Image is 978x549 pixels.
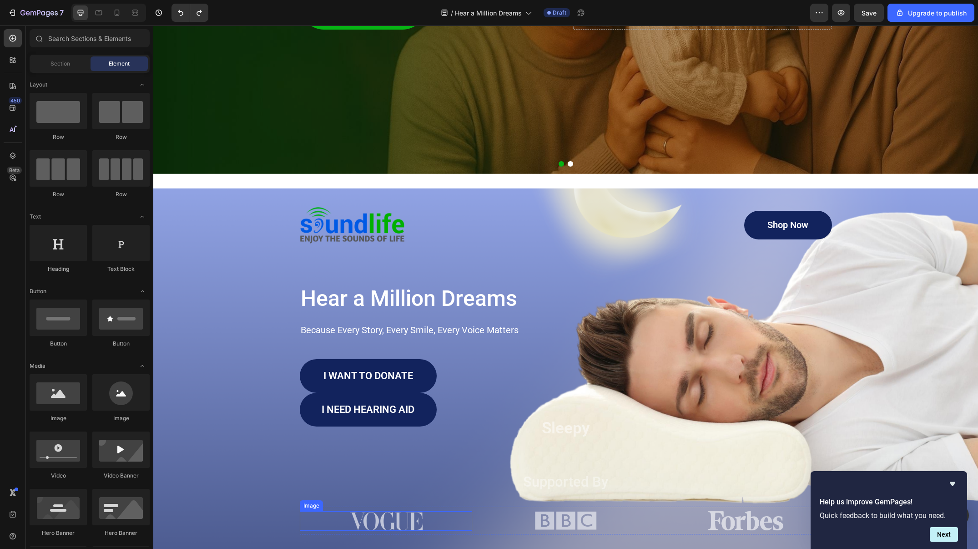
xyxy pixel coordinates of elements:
[7,167,22,174] div: Beta
[414,136,420,141] button: Dot
[820,478,958,542] div: Help us improve GemPages!
[170,344,260,357] p: I WANT TO DONATE
[887,4,974,22] button: Upgrade to publish
[146,334,283,367] a: I WANT TO DONATE
[30,362,45,370] span: Media
[930,527,958,542] button: Next question
[30,29,150,47] input: Search Sections & Elements
[92,340,150,348] div: Button
[895,8,967,18] div: Upgrade to publish
[135,284,150,299] span: Toggle open
[30,133,87,141] div: Row
[4,4,68,22] button: 7
[60,7,64,18] p: 7
[551,484,633,506] img: gempages_481874396202402974-7411b254-6576-42a8-b105-f6191022234c.png
[820,511,958,520] p: Quick feedback to build what you need.
[147,393,678,413] p: Sleepy
[451,8,453,18] span: /
[92,190,150,198] div: Row
[30,340,87,348] div: Button
[9,97,22,104] div: 450
[168,378,261,391] p: I Need Hearing Aid
[135,77,150,92] span: Toggle open
[146,182,252,218] img: gempages_481874396202402974-b086bdf4-c896-497b-98b2-545f90810e9d.png
[153,25,978,549] iframe: Design area
[381,481,444,509] img: gempages_481874396202402974-f27892f7-45bd-4a86-8bc5-7d75b31e4f97.png
[30,472,87,480] div: Video
[92,414,150,422] div: Image
[854,4,884,22] button: Save
[92,265,150,273] div: Text Block
[146,259,432,288] h1: Hear a Million Dreams
[30,414,87,422] div: Image
[147,448,678,466] p: Supported By
[92,472,150,480] div: Video Banner
[92,133,150,141] div: Row
[147,299,678,310] p: Because Every Story, Every Smile, Every Voice Matters
[148,476,168,484] div: Image
[146,367,283,401] a: I Need Hearing Aid
[171,4,208,22] div: Undo/Redo
[862,9,877,17] span: Save
[553,9,566,17] span: Draft
[30,81,47,89] span: Layout
[947,478,958,489] button: Hide survey
[614,194,655,205] p: Shop Now
[591,185,679,214] a: Shop Now
[30,529,87,537] div: Hero Banner
[820,497,958,508] h2: Help us improve GemPages!
[405,136,411,141] button: Dot
[109,60,130,68] span: Element
[135,209,150,224] span: Toggle open
[92,529,150,537] div: Hero Banner
[30,265,87,273] div: Heading
[30,190,87,198] div: Row
[455,8,522,18] span: Hear a Million Dreams
[30,287,46,295] span: Button
[30,213,41,221] span: Text
[50,60,70,68] span: Section
[135,359,150,373] span: Toggle open
[196,486,270,505] img: gempages_481874396202402974-cf81f104-cd45-477f-baaf-e326104fdca3.png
